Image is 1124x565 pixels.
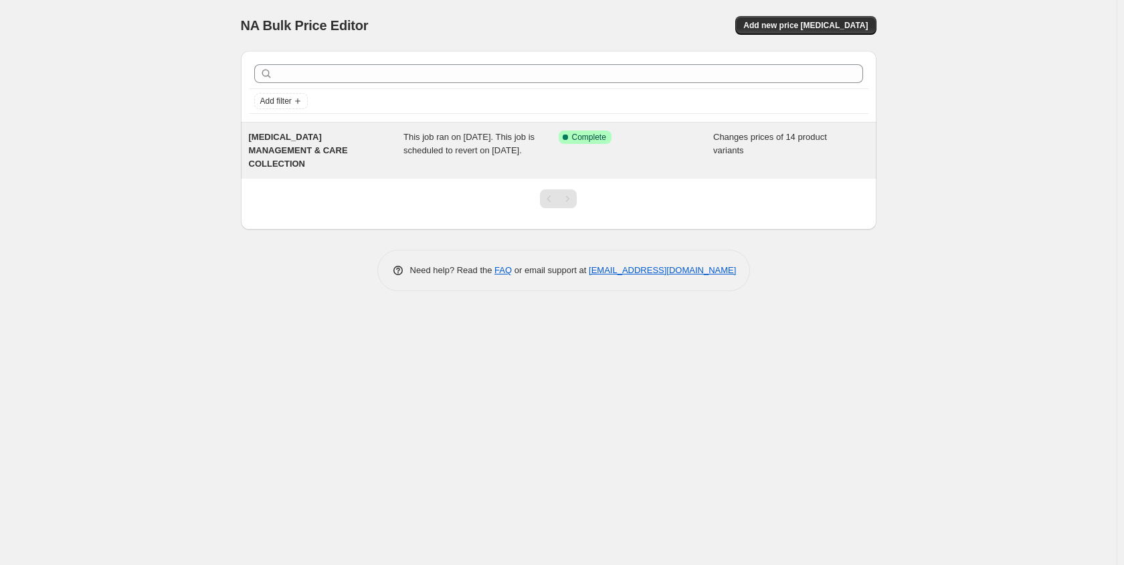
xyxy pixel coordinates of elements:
span: Add new price [MEDICAL_DATA] [743,20,868,31]
a: [EMAIL_ADDRESS][DOMAIN_NAME] [589,265,736,275]
a: FAQ [494,265,512,275]
span: Changes prices of 14 product variants [713,132,827,155]
button: Add filter [254,93,308,109]
nav: Pagination [540,189,577,208]
span: Need help? Read the [410,265,495,275]
span: [MEDICAL_DATA] MANAGEMENT & CARE COLLECTION [249,132,348,169]
button: Add new price [MEDICAL_DATA] [735,16,876,35]
span: or email support at [512,265,589,275]
span: NA Bulk Price Editor [241,18,369,33]
span: Complete [572,132,606,143]
span: Add filter [260,96,292,106]
span: This job ran on [DATE]. This job is scheduled to revert on [DATE]. [403,132,535,155]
